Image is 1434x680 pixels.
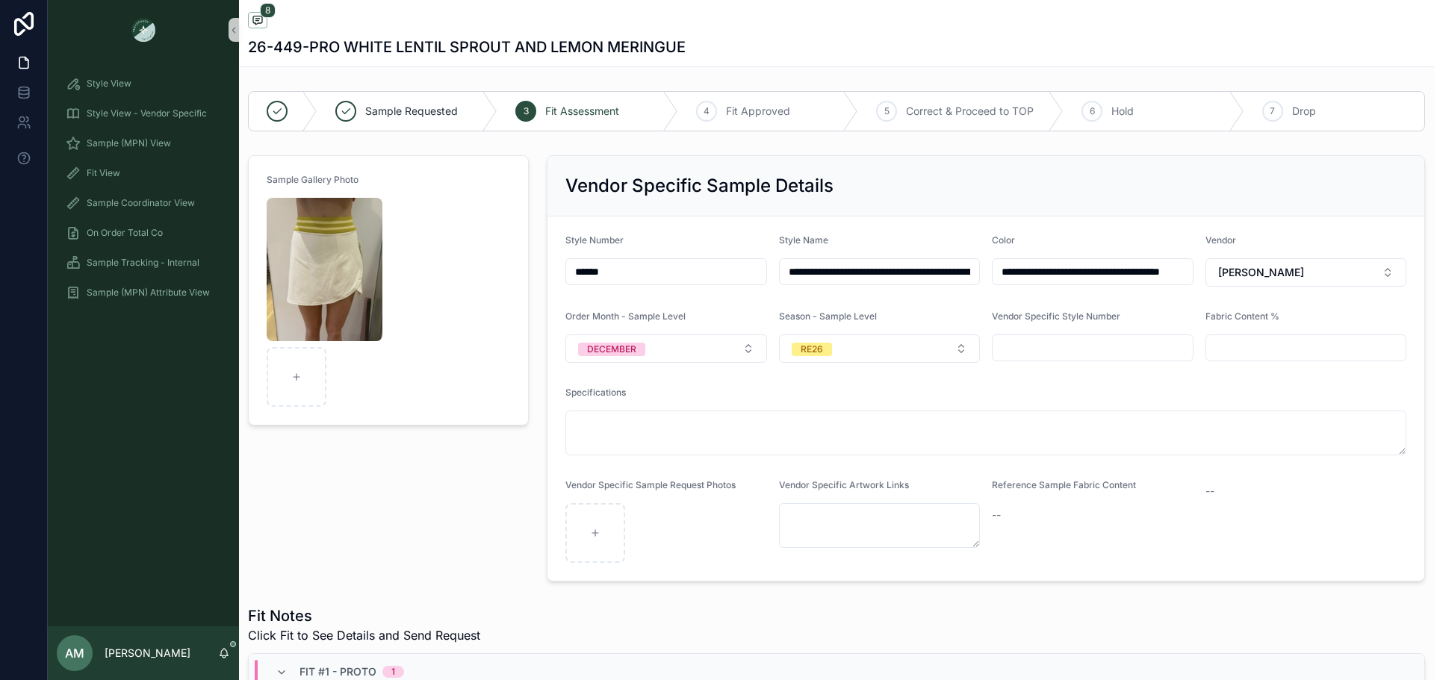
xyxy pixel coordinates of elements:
[87,227,163,239] span: On Order Total Co
[57,279,230,306] a: Sample (MPN) Attribute View
[57,70,230,97] a: Style View
[248,626,480,644] span: Click Fit to See Details and Send Request
[267,198,382,341] img: Screenshot-2025-09-11-150102.png
[1292,104,1316,119] span: Drop
[57,249,230,276] a: Sample Tracking - Internal
[57,100,230,127] a: Style View - Vendor Specific
[248,37,686,57] h1: 26-449-PRO WHITE LENTIL SPROUT AND LEMON MERINGUE
[131,18,155,42] img: App logo
[57,160,230,187] a: Fit View
[48,60,239,325] div: scrollable content
[248,605,480,626] h1: Fit Notes
[565,234,624,246] span: Style Number
[87,167,120,179] span: Fit View
[57,130,230,157] a: Sample (MPN) View
[365,104,458,119] span: Sample Requested
[779,234,828,246] span: Style Name
[87,107,207,119] span: Style View - Vendor Specific
[992,479,1136,490] span: Reference Sample Fabric Content
[260,3,276,18] span: 8
[565,334,767,363] button: Select Button
[1270,105,1275,117] span: 7
[906,104,1034,119] span: Correct & Proceed to TOP
[704,105,710,117] span: 4
[884,105,890,117] span: 5
[57,219,230,246] a: On Order Total Co
[524,105,529,117] span: 3
[87,137,171,149] span: Sample (MPN) View
[779,334,981,363] button: Select Button
[1090,105,1095,117] span: 6
[391,666,395,678] div: 1
[545,104,619,119] span: Fit Assessment
[801,343,823,356] div: RE26
[565,174,834,198] h2: Vendor Specific Sample Details
[105,646,190,661] p: [PERSON_NAME]
[726,104,790,119] span: Fit Approved
[1205,258,1407,287] button: Select Button
[565,479,736,490] span: Vendor Specific Sample Request Photos
[992,234,1015,246] span: Color
[565,387,626,398] span: Specifications
[1205,484,1214,499] span: --
[87,287,210,299] span: Sample (MPN) Attribute View
[992,508,1001,523] span: --
[587,343,636,356] div: DECEMBER
[267,174,358,185] span: Sample Gallery Photo
[1218,265,1304,280] span: [PERSON_NAME]
[1111,104,1134,119] span: Hold
[1205,234,1236,246] span: Vendor
[57,190,230,216] a: Sample Coordinator View
[65,644,84,662] span: AM
[299,664,376,679] span: Fit #1 - Proto
[87,78,131,90] span: Style View
[565,311,686,322] span: Order Month - Sample Level
[87,257,199,269] span: Sample Tracking - Internal
[1205,311,1279,322] span: Fabric Content %
[248,12,267,31] button: 8
[87,197,195,209] span: Sample Coordinator View
[992,311,1120,322] span: Vendor Specific Style Number
[779,311,877,322] span: Season - Sample Level
[779,479,909,490] span: Vendor Specific Artwork Links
